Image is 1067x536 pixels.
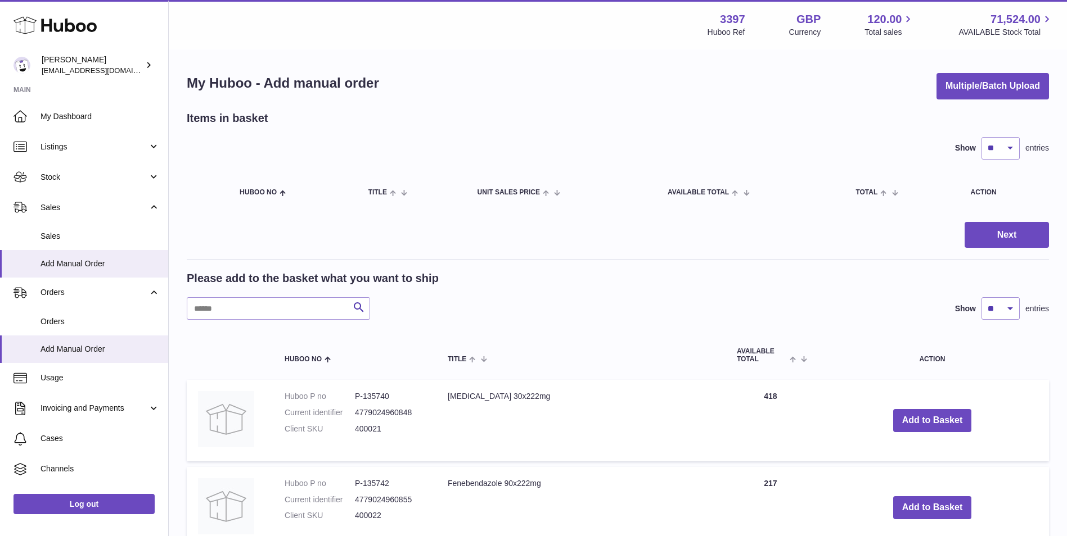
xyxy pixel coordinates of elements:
[285,494,355,505] dt: Current identifier
[285,510,355,521] dt: Client SKU
[355,510,425,521] dd: 400022
[991,12,1041,27] span: 71,524.00
[187,111,268,126] h2: Items in basket
[1025,303,1049,314] span: entries
[937,73,1049,99] button: Multiple/Batch Upload
[240,189,277,196] span: Huboo no
[355,478,425,489] dd: P-135742
[856,189,877,196] span: Total
[40,231,160,242] span: Sales
[816,337,1049,374] th: Action
[187,74,379,92] h1: My Huboo - Add manual order
[448,356,466,363] span: Title
[285,478,355,489] dt: Huboo P no
[893,496,972,519] button: Add to Basket
[187,271,439,286] h2: Please add to the basket what you want to ship
[40,111,160,122] span: My Dashboard
[1025,143,1049,153] span: entries
[355,424,425,434] dd: 400021
[40,258,160,269] span: Add Manual Order
[285,407,355,418] dt: Current identifier
[368,189,387,196] span: Title
[965,222,1049,248] button: Next
[955,303,976,314] label: Show
[726,380,816,461] td: 418
[40,287,148,298] span: Orders
[40,373,160,383] span: Usage
[355,407,425,418] dd: 4779024960848
[13,57,30,74] img: sales@canchema.com
[198,478,254,534] img: Fenebendazole 90x222mg
[867,12,902,27] span: 120.00
[971,189,1038,196] div: Action
[355,494,425,505] dd: 4779024960855
[40,344,160,355] span: Add Manual Order
[198,391,254,447] img: Fenbendazole 30x222mg
[13,494,155,514] a: Log out
[285,424,355,434] dt: Client SKU
[865,12,915,38] a: 120.00 Total sales
[893,409,972,432] button: Add to Basket
[958,12,1054,38] a: 71,524.00 AVAILABLE Stock Total
[40,433,160,444] span: Cases
[40,142,148,152] span: Listings
[789,27,821,38] div: Currency
[40,316,160,327] span: Orders
[865,27,915,38] span: Total sales
[40,403,148,414] span: Invoicing and Payments
[668,189,729,196] span: AVAILABLE Total
[40,464,160,474] span: Channels
[958,27,1054,38] span: AVAILABLE Stock Total
[42,54,143,76] div: [PERSON_NAME]
[285,356,322,363] span: Huboo no
[436,380,726,461] td: [MEDICAL_DATA] 30x222mg
[796,12,821,27] strong: GBP
[40,202,148,213] span: Sales
[355,391,425,402] dd: P-135740
[737,348,787,362] span: AVAILABLE Total
[42,66,165,75] span: [EMAIL_ADDRESS][DOMAIN_NAME]
[955,143,976,153] label: Show
[285,391,355,402] dt: Huboo P no
[40,172,148,183] span: Stock
[478,189,540,196] span: Unit Sales Price
[708,27,745,38] div: Huboo Ref
[720,12,745,27] strong: 3397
